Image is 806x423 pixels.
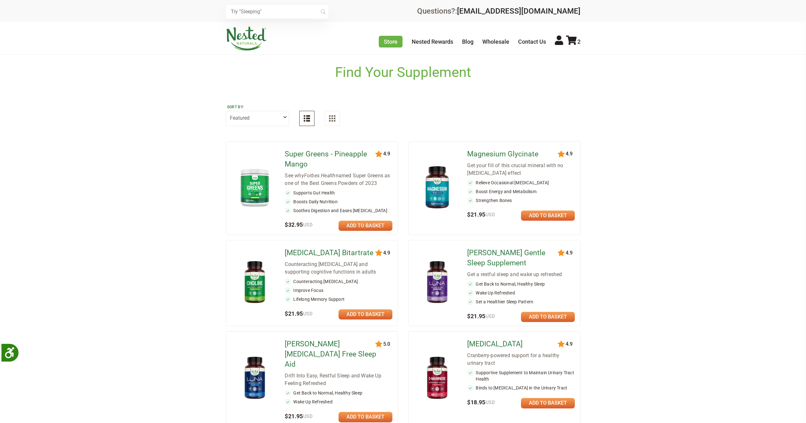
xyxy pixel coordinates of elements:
[467,299,575,305] li: Set a Healthier Sleep Pattern
[462,38,473,45] a: Blog
[226,5,328,19] input: Try "Sleeping"
[417,7,581,15] div: Questions?:
[467,197,575,204] li: Strengthen Bones
[486,400,495,405] span: USD
[467,313,495,319] span: $21.95
[467,281,575,287] li: Get Back to Normal, Healthy Sleep
[285,339,376,369] a: [PERSON_NAME] [MEDICAL_DATA] Free Sleep Aid
[304,173,336,179] em: Forbes Health
[467,339,559,349] a: [MEDICAL_DATA]
[486,313,495,319] span: USD
[227,104,288,110] label: Sort by:
[236,166,273,209] img: Super Greens - Pineapple Mango
[285,390,392,396] li: Get Back to Normal, Healthy Sleep
[285,149,376,169] a: Super Greens - Pineapple Mango
[467,290,575,296] li: Wake Up Refreshed
[467,271,575,278] div: Get a restful sleep and wake up refreshed
[303,311,313,317] span: USD
[285,413,313,420] span: $21.95
[285,248,376,258] a: [MEDICAL_DATA] Bitartrate
[303,414,313,419] span: USD
[285,399,392,405] li: Wake Up Refreshed
[285,172,392,187] div: See why named Super Greens as one of the Best Greens Powders of 2023
[419,354,456,402] img: D-Mannose
[236,258,273,307] img: Choline Bitartrate
[285,221,313,228] span: $32.95
[285,278,392,285] li: Counteracting [MEDICAL_DATA]
[419,258,456,307] img: LUNA Gentle Sleep Supplement
[285,207,392,214] li: Soothes Digestion and Eases [MEDICAL_DATA]
[335,64,471,80] h1: Find Your Supplement
[285,296,392,302] li: Lifelong Memory Support
[304,115,310,122] img: List
[285,261,392,276] div: Counteracting [MEDICAL_DATA] and supporting cognitive functions in adults
[226,27,267,51] img: Nested Naturals
[467,162,575,177] div: Get your fill of this crucial mineral with no [MEDICAL_DATA] effect
[285,190,392,196] li: Supports Gut Health
[457,7,581,16] a: [EMAIL_ADDRESS][DOMAIN_NAME]
[482,38,509,45] a: Wholesale
[419,163,456,211] img: Magnesium Glycinate
[577,38,581,45] span: 2
[467,352,575,367] div: Cranberry-powered support for a healthy urinary tract
[467,399,495,406] span: $18.95
[285,287,392,294] li: Improve Focus
[467,211,495,218] span: $21.95
[518,38,546,45] a: Contact Us
[236,354,273,402] img: LUNA Melatonin Free Sleep Aid
[467,385,575,391] li: Binds to [MEDICAL_DATA] in the Urinary Tract
[467,188,575,195] li: Boost Energy and Metabolism
[329,115,335,122] img: Grid
[412,38,453,45] a: Nested Rewards
[285,199,392,205] li: Boosts Daily Nutrition
[467,248,559,268] a: [PERSON_NAME] Gentle Sleep Supplement
[566,38,581,45] a: 2
[486,212,495,218] span: USD
[285,372,392,387] div: Drift Into Easy, Restful Sleep and Wake Up Feeling Refreshed
[379,36,403,47] a: Store
[467,149,559,159] a: Magnesium Glycinate
[467,369,575,382] li: Supportive Supplement to Maintain Urinary Tract Health
[467,180,575,186] li: Relieve Occasional [MEDICAL_DATA]
[303,222,313,228] span: USD
[285,310,313,317] span: $21.95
